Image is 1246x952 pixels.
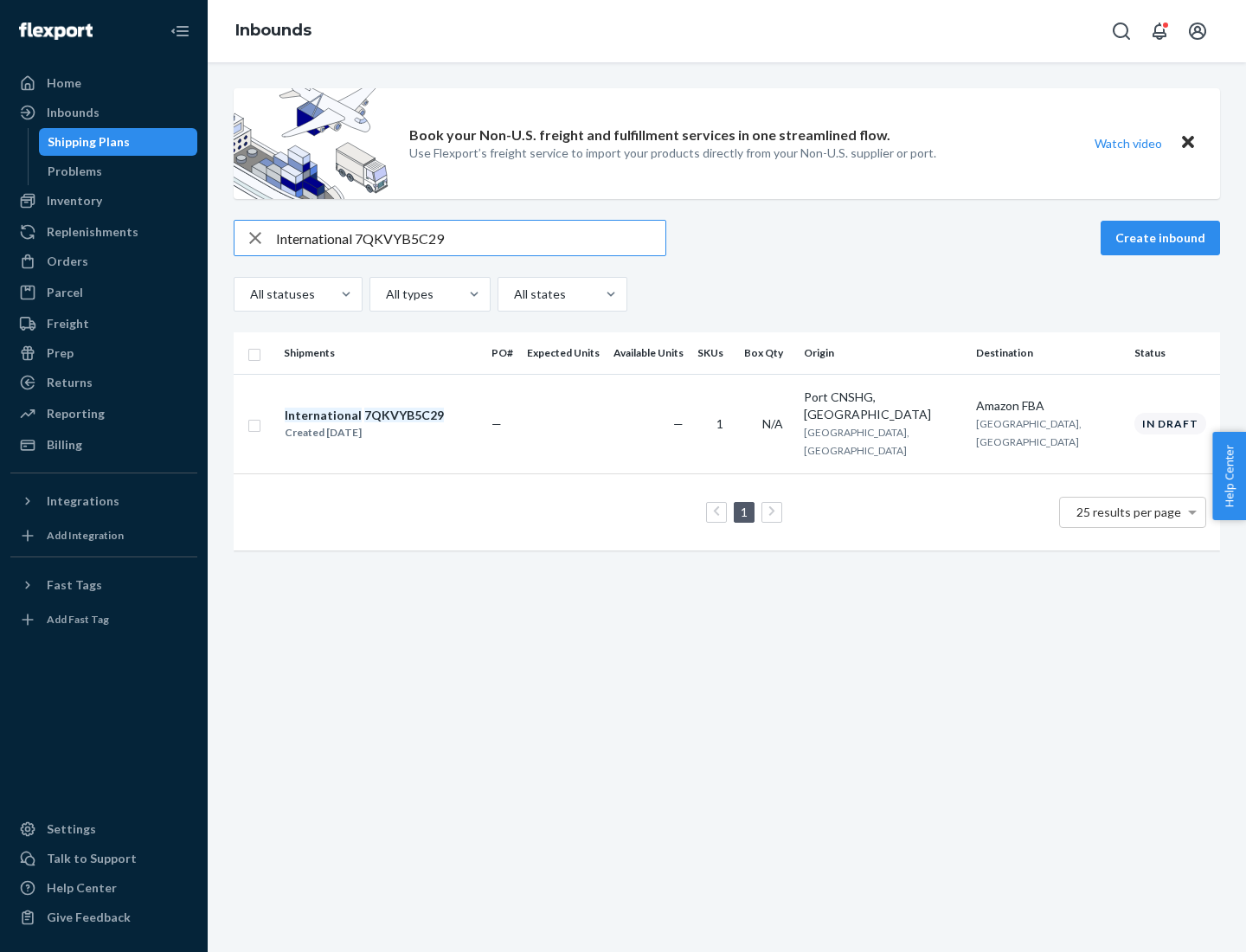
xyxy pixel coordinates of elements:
[222,6,325,56] ol: breadcrumbs
[10,904,197,931] button: Give Feedback
[737,332,797,374] th: Box Qty
[47,315,89,332] div: Freight
[10,369,197,396] a: Returns
[976,397,1121,415] div: Amazon FBA
[1127,332,1220,374] th: Status
[47,253,88,270] div: Orders
[47,436,82,453] div: Billing
[673,416,684,431] span: —
[737,505,751,519] a: Page 1 is your current page
[512,286,514,303] input: All states
[47,612,109,627] div: Add Fast Tag
[47,405,105,422] div: Reporting
[47,104,100,121] div: Inbounds
[804,426,909,457] span: [GEOGRAPHIC_DATA], [GEOGRAPHIC_DATA]
[10,187,197,215] a: Inventory
[10,69,197,97] a: Home
[409,145,936,162] p: Use Flexport’s freight service to import your products directly from your Non-U.S. supplier or port.
[19,23,93,40] img: Flexport logo
[1083,131,1173,156] button: Watch video
[47,374,93,391] div: Returns
[364,408,444,422] em: 7QKVYB5C29
[409,125,890,145] p: Book your Non-U.S. freight and fulfillment services in one streamlined flow.
[10,248,197,275] a: Orders
[285,408,362,422] em: International
[1134,413,1206,434] div: In draft
[969,332,1127,374] th: Destination
[248,286,250,303] input: All statuses
[39,128,198,156] a: Shipping Plans
[276,221,665,255] input: Search inbounds by name, destination, msku...
[277,332,485,374] th: Shipments
[797,332,969,374] th: Origin
[47,820,96,838] div: Settings
[10,218,197,246] a: Replenishments
[47,850,137,867] div: Talk to Support
[10,310,197,338] a: Freight
[10,431,197,459] a: Billing
[10,279,197,306] a: Parcel
[47,344,74,362] div: Prep
[716,416,723,431] span: 1
[47,192,102,209] div: Inventory
[976,417,1082,448] span: [GEOGRAPHIC_DATA], [GEOGRAPHIC_DATA]
[1180,14,1215,48] button: Open account menu
[47,879,117,897] div: Help Center
[520,332,607,374] th: Expected Units
[10,487,197,515] button: Integrations
[47,576,102,594] div: Fast Tags
[607,332,690,374] th: Available Units
[10,339,197,367] a: Prep
[804,389,962,423] div: Port CNSHG, [GEOGRAPHIC_DATA]
[1142,14,1177,48] button: Open notifications
[47,492,119,510] div: Integrations
[10,606,197,634] a: Add Fast Tag
[1076,505,1181,519] span: 25 results per page
[163,14,197,48] button: Close Navigation
[39,158,198,185] a: Problems
[47,528,124,543] div: Add Integration
[10,874,197,902] a: Help Center
[1101,221,1220,255] button: Create inbound
[1177,131,1199,156] button: Close
[10,99,197,126] a: Inbounds
[235,21,311,40] a: Inbounds
[1212,432,1246,520] button: Help Center
[10,571,197,599] button: Fast Tags
[47,909,131,926] div: Give Feedback
[10,522,197,550] a: Add Integration
[47,74,81,92] div: Home
[10,845,197,872] a: Talk to Support
[485,332,520,374] th: PO#
[384,286,386,303] input: All types
[10,400,197,428] a: Reporting
[47,284,83,301] div: Parcel
[47,223,138,241] div: Replenishments
[10,815,197,843] a: Settings
[48,133,130,151] div: Shipping Plans
[762,416,783,431] span: N/A
[285,424,444,441] div: Created [DATE]
[491,416,502,431] span: —
[1104,14,1139,48] button: Open Search Box
[48,163,102,180] div: Problems
[690,332,737,374] th: SKUs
